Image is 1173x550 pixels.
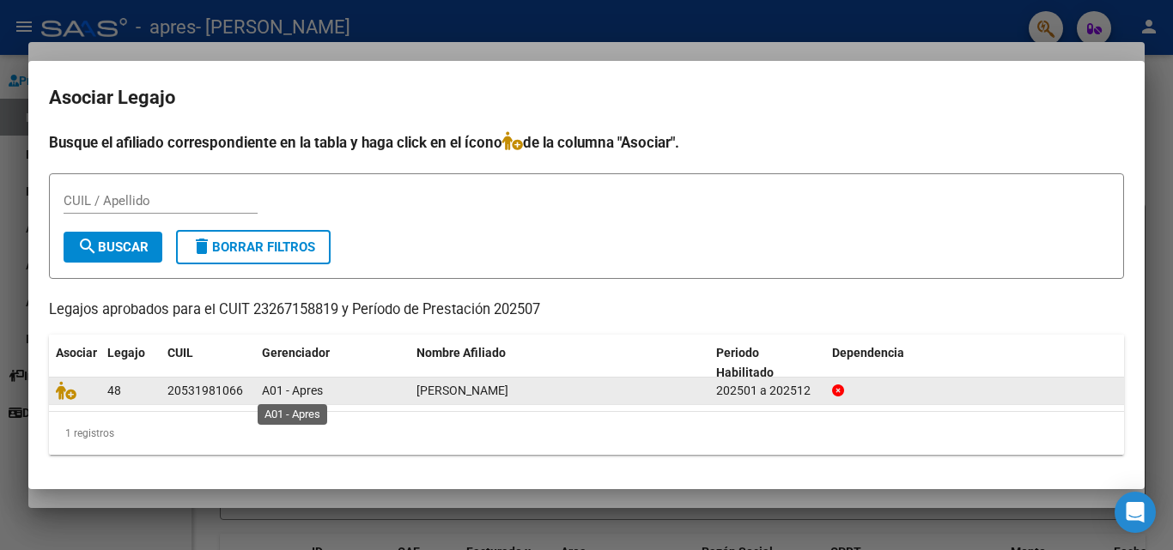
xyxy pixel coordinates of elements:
[410,335,709,391] datatable-header-cell: Nombre Afiliado
[167,381,243,401] div: 20531981066
[49,412,1124,455] div: 1 registros
[49,131,1124,154] h4: Busque el afiliado correspondiente en la tabla y haga click en el ícono de la columna "Asociar".
[1115,492,1156,533] div: Open Intercom Messenger
[161,335,255,391] datatable-header-cell: CUIL
[191,239,315,255] span: Borrar Filtros
[191,236,212,257] mat-icon: delete
[832,346,904,360] span: Dependencia
[49,335,100,391] datatable-header-cell: Asociar
[56,346,97,360] span: Asociar
[100,335,161,391] datatable-header-cell: Legajo
[77,236,98,257] mat-icon: search
[176,230,331,264] button: Borrar Filtros
[107,346,145,360] span: Legajo
[64,232,162,263] button: Buscar
[167,346,193,360] span: CUIL
[416,384,508,397] span: GOROSITO JULIAN JAVIER
[416,346,506,360] span: Nombre Afiliado
[262,346,330,360] span: Gerenciador
[825,335,1125,391] datatable-header-cell: Dependencia
[49,299,1124,321] p: Legajos aprobados para el CUIT 23267158819 y Período de Prestación 202507
[49,82,1124,114] h2: Asociar Legajo
[255,335,410,391] datatable-header-cell: Gerenciador
[77,239,149,255] span: Buscar
[262,384,323,397] span: A01 - Apres
[716,346,774,379] span: Periodo Habilitado
[709,335,825,391] datatable-header-cell: Periodo Habilitado
[107,384,121,397] span: 48
[716,381,818,401] div: 202501 a 202512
